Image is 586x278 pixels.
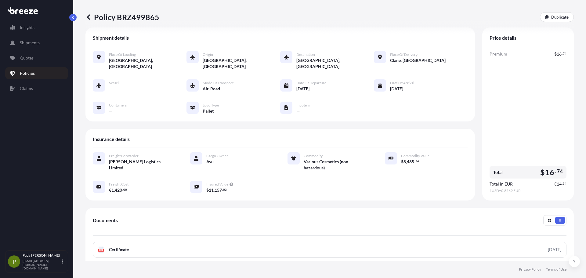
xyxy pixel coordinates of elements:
span: 1 [111,188,114,192]
span: Destination [296,52,315,57]
span: Mode of Transport [203,81,233,85]
span: Insured Value [206,182,228,187]
span: Insurance details [93,136,130,142]
span: 14 [557,182,562,186]
span: Total in EUR [490,181,513,187]
span: 74 [563,52,566,55]
span: Documents [93,217,118,223]
p: [EMAIL_ADDRESS][PERSON_NAME][DOMAIN_NAME] [23,259,60,270]
span: Containers [109,103,127,108]
span: Certificate [109,247,129,253]
p: Insights [20,24,34,31]
span: $ [554,52,557,56]
span: $ [401,160,403,164]
span: [GEOGRAPHIC_DATA], [GEOGRAPHIC_DATA] [203,57,280,70]
span: . [222,189,223,191]
span: Commodity Value [401,153,429,158]
span: 8 [403,160,406,164]
span: Vessel [109,81,119,85]
span: Date of Departure [296,81,326,85]
p: Shipments [20,40,40,46]
span: [GEOGRAPHIC_DATA], [GEOGRAPHIC_DATA] [296,57,374,70]
span: Date of Arrival [390,81,414,85]
span: Incoterm [296,103,311,108]
span: . [562,182,562,185]
span: Place of Loading [109,52,136,57]
span: Ayu [206,159,214,165]
text: PDF [99,249,103,251]
span: Place of Delivery [390,52,418,57]
span: 03 [223,189,227,191]
span: — [109,86,113,92]
span: Shipment details [93,35,129,41]
span: € [554,182,557,186]
p: Duplicate [551,14,569,20]
span: — [109,108,113,114]
span: $ [540,168,545,176]
p: Quotes [20,55,34,61]
p: Policy BRZ499865 [85,12,159,22]
span: 157 [215,188,222,192]
span: . [122,189,123,191]
span: , [406,160,407,164]
span: 420 [115,188,122,192]
a: Shipments [5,37,68,49]
span: [DATE] [390,86,403,92]
span: 1 USD = 0.8569 EUR [490,188,566,193]
span: Clane, [GEOGRAPHIC_DATA] [390,57,446,63]
span: P [13,258,16,265]
span: 16 [557,52,562,56]
span: [PERSON_NAME] Logistics Limited [109,159,175,171]
span: [DATE] [296,86,309,92]
span: , [114,188,115,192]
span: — [296,108,300,114]
span: Price details [490,35,516,41]
span: 00 [123,189,127,191]
span: Freight Forwarder [109,153,139,158]
a: Insights [5,21,68,34]
span: Cargo Owner [206,153,228,158]
span: $ [206,188,209,192]
p: Pady [PERSON_NAME] [23,253,60,258]
span: Premium [490,51,507,57]
span: Commodity [304,153,323,158]
a: Terms of Use [546,267,566,272]
span: Freight Cost [109,182,128,187]
span: Pallet [203,108,214,114]
span: € [109,188,111,192]
span: Air, Road [203,86,220,92]
span: , [214,188,215,192]
span: 56 [415,160,419,162]
p: Policies [20,70,35,76]
span: 485 [407,160,414,164]
span: 74 [557,170,563,173]
a: Duplicate [540,12,574,22]
a: Privacy Policy [519,267,541,272]
a: Policies [5,67,68,79]
span: 11 [209,188,214,192]
span: . [562,52,562,55]
span: [GEOGRAPHIC_DATA], [GEOGRAPHIC_DATA] [109,57,186,70]
p: Claims [20,85,33,92]
span: Load Type [203,103,219,108]
a: Quotes [5,52,68,64]
span: Total [493,169,503,175]
a: PDFCertificate[DATE] [93,242,566,258]
span: 16 [545,168,554,176]
span: Origin [203,52,213,57]
a: Claims [5,82,68,95]
span: Various Cosmetics (non-hazardous) [304,159,370,171]
div: [DATE] [548,247,561,253]
span: 34 [563,182,566,185]
span: . [555,170,556,173]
